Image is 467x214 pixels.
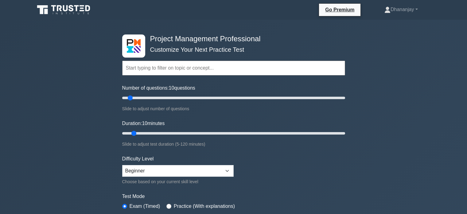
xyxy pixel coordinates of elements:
div: Slide to adjust number of questions [122,105,345,112]
label: Number of questions: questions [122,84,195,92]
span: 10 [169,85,174,91]
div: Choose based on your current skill level [122,178,234,185]
label: Test Mode [122,193,345,200]
label: Practice (With explanations) [174,203,235,210]
label: Exam (Timed) [130,203,160,210]
label: Difficulty Level [122,155,154,163]
input: Start typing to filter on topic or concept... [122,61,345,75]
a: Dhananjay [370,3,433,16]
label: Duration: minutes [122,120,165,127]
a: Go Premium [321,6,358,14]
h4: Project Management Professional [148,34,315,43]
span: 10 [142,121,147,126]
div: Slide to adjust test duration (5-120 minutes) [122,140,345,148]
